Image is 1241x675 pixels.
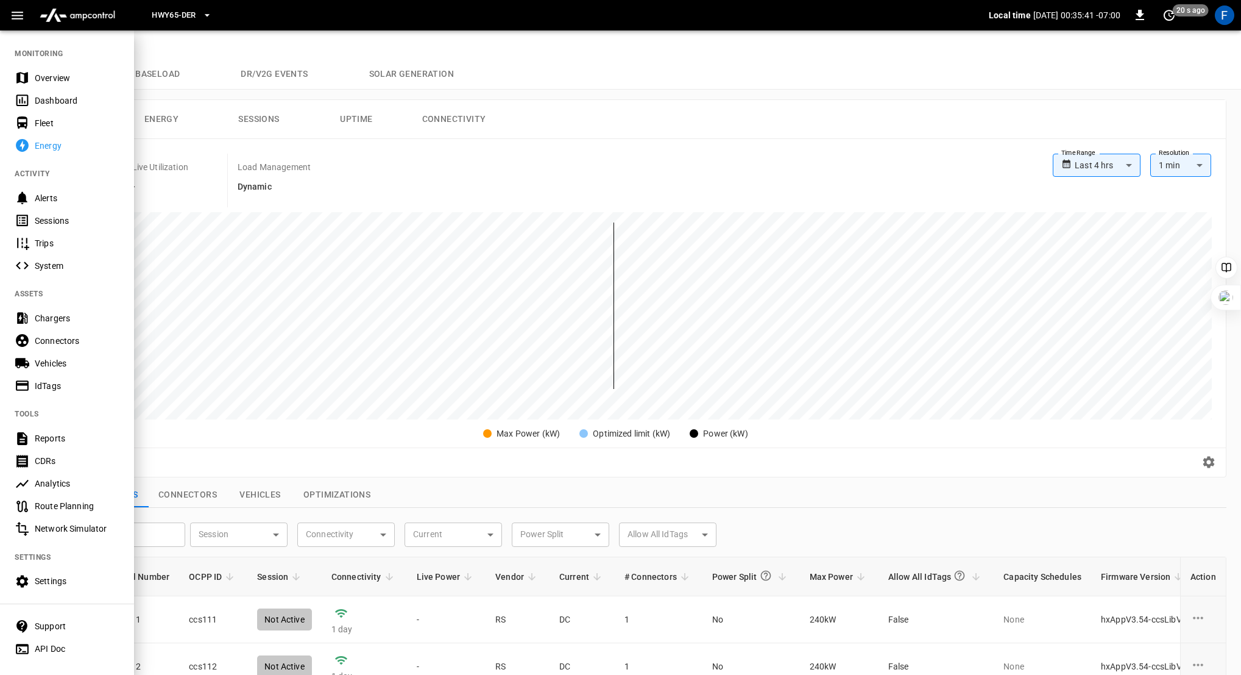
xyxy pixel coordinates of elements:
[35,575,119,587] div: Settings
[35,500,119,512] div: Route Planning
[35,4,120,27] img: ampcontrol.io logo
[35,643,119,655] div: API Doc
[35,620,119,632] div: Support
[152,9,196,23] span: HWY65-DER
[35,477,119,490] div: Analytics
[35,312,119,324] div: Chargers
[35,237,119,249] div: Trips
[35,117,119,129] div: Fleet
[1173,4,1209,16] span: 20 s ago
[35,72,119,84] div: Overview
[35,215,119,227] div: Sessions
[35,140,119,152] div: Energy
[1159,5,1179,25] button: set refresh interval
[35,335,119,347] div: Connectors
[1215,5,1234,25] div: profile-icon
[35,380,119,392] div: IdTags
[35,260,119,272] div: System
[35,95,119,107] div: Dashboard
[35,455,119,467] div: CDRs
[989,9,1031,21] p: Local time
[35,192,119,204] div: Alerts
[35,432,119,445] div: Reports
[35,357,119,370] div: Vehicles
[35,523,119,535] div: Network Simulator
[1033,9,1120,21] p: [DATE] 00:35:41 -07:00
